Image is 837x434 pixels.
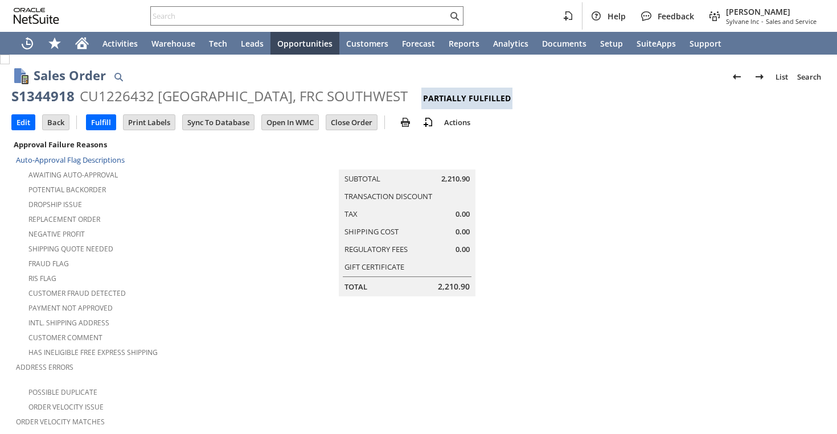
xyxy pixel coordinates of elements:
span: Forecast [402,38,435,49]
svg: logo [14,8,59,24]
svg: Home [75,36,89,50]
span: [PERSON_NAME] [726,6,817,17]
a: Auto-Approval Flag Descriptions [16,155,125,165]
input: Sync To Database [183,115,254,130]
a: Actions [440,117,475,127]
span: Sylvane Inc [726,17,759,26]
input: Back [43,115,69,130]
a: Possible Duplicate [28,387,97,397]
span: 0.00 [456,244,470,255]
a: Dropship Issue [28,200,82,209]
a: Support [683,32,728,55]
a: Leads [234,32,270,55]
a: Shipping Cost [344,226,399,237]
caption: Summary [339,151,475,170]
span: Warehouse [151,38,195,49]
a: Regulatory Fees [344,244,408,254]
a: Address Errors [16,362,73,372]
span: Tech [209,38,227,49]
input: Print Labels [124,115,175,130]
a: Gift Certificate [344,262,404,272]
a: Customer Comment [28,333,102,342]
img: Next [753,70,766,84]
span: Analytics [493,38,528,49]
span: Leads [241,38,264,49]
div: Partially Fulfilled [421,88,512,109]
a: Activities [96,32,145,55]
a: Total [344,282,367,292]
a: Recent Records [14,32,41,55]
a: Order Velocity Issue [28,402,104,412]
span: Opportunities [277,38,333,49]
svg: Recent Records [20,36,34,50]
a: SuiteApps [630,32,683,55]
span: 2,210.90 [441,173,470,184]
a: RIS flag [28,274,56,283]
div: S1344918 [11,87,75,105]
a: Search [793,68,826,86]
a: Subtotal [344,173,380,184]
a: Potential Backorder [28,185,106,195]
a: Transaction Discount [344,191,432,201]
a: Order Velocity Matches [16,417,105,427]
span: Customers [346,38,388,49]
span: 2,210.90 [438,281,470,292]
a: Shipping Quote Needed [28,244,113,254]
a: Analytics [486,32,535,55]
span: Activities [102,38,138,49]
a: Forecast [395,32,442,55]
a: List [771,68,793,86]
a: Awaiting Auto-Approval [28,170,118,180]
span: Documents [542,38,586,49]
span: Feedback [658,11,694,22]
a: Replacement Order [28,214,100,224]
a: Has Ineligible Free Express Shipping [28,348,158,357]
h1: Sales Order [34,66,106,85]
input: Fulfill [87,115,116,130]
a: Tech [202,32,234,55]
a: Negative Profit [28,229,85,239]
span: Sales and Service [766,17,817,26]
a: Tax [344,209,358,219]
a: Fraud Flag [28,259,69,268]
input: Close Order [326,115,377,130]
img: Previous [730,70,744,84]
a: Reports [442,32,486,55]
svg: Search [448,9,461,23]
div: CU1226432 [GEOGRAPHIC_DATA], FRC SOUTHWEST [80,87,408,105]
div: Shortcuts [41,32,68,55]
input: Search [151,9,448,23]
img: add-record.svg [421,115,435,129]
span: SuiteApps [637,38,676,49]
input: Open In WMC [262,115,318,130]
span: Support [690,38,721,49]
a: Intl. Shipping Address [28,318,109,328]
a: Payment not approved [28,303,113,313]
span: - [761,17,764,26]
img: Quick Find [112,70,125,84]
img: print.svg [399,115,412,129]
a: Setup [593,32,630,55]
span: Setup [600,38,623,49]
span: 0.00 [456,209,470,220]
span: Help [608,11,626,22]
a: Customers [339,32,395,55]
a: Warehouse [145,32,202,55]
div: Approval Failure Reasons [11,137,278,152]
a: Customer Fraud Detected [28,288,126,298]
a: Documents [535,32,593,55]
a: Opportunities [270,32,339,55]
a: Home [68,32,96,55]
span: Reports [449,38,479,49]
input: Edit [12,115,35,130]
svg: Shortcuts [48,36,61,50]
span: 0.00 [456,226,470,237]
